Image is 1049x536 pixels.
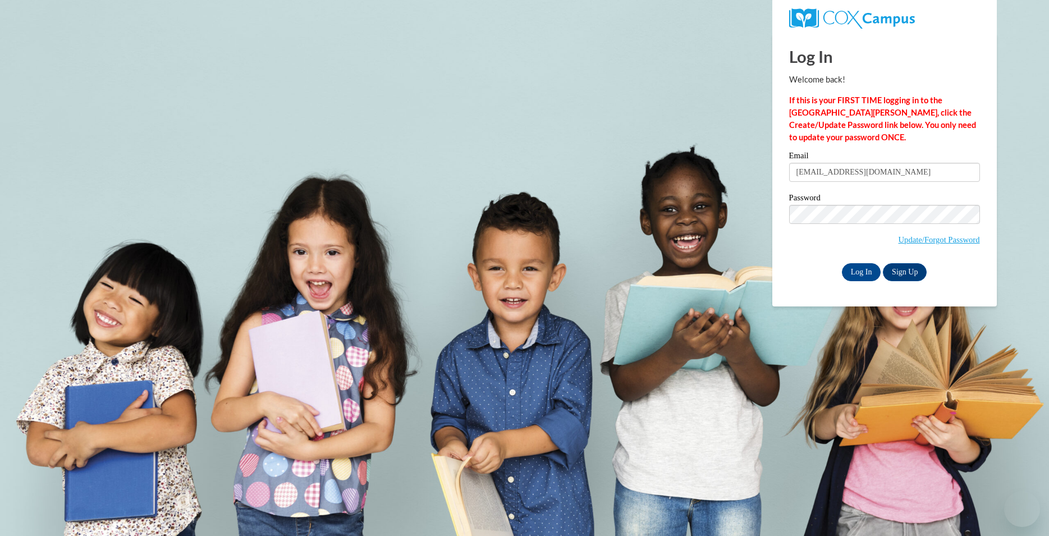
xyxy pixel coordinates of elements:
[789,194,980,205] label: Password
[789,45,980,68] h1: Log In
[789,8,915,29] img: COX Campus
[789,95,976,142] strong: If this is your FIRST TIME logging in to the [GEOGRAPHIC_DATA][PERSON_NAME], click the Create/Upd...
[883,263,927,281] a: Sign Up
[842,263,881,281] input: Log In
[789,8,980,29] a: COX Campus
[1004,491,1040,527] iframe: Button to launch messaging window
[789,74,980,86] p: Welcome back!
[898,235,979,244] a: Update/Forgot Password
[789,152,980,163] label: Email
